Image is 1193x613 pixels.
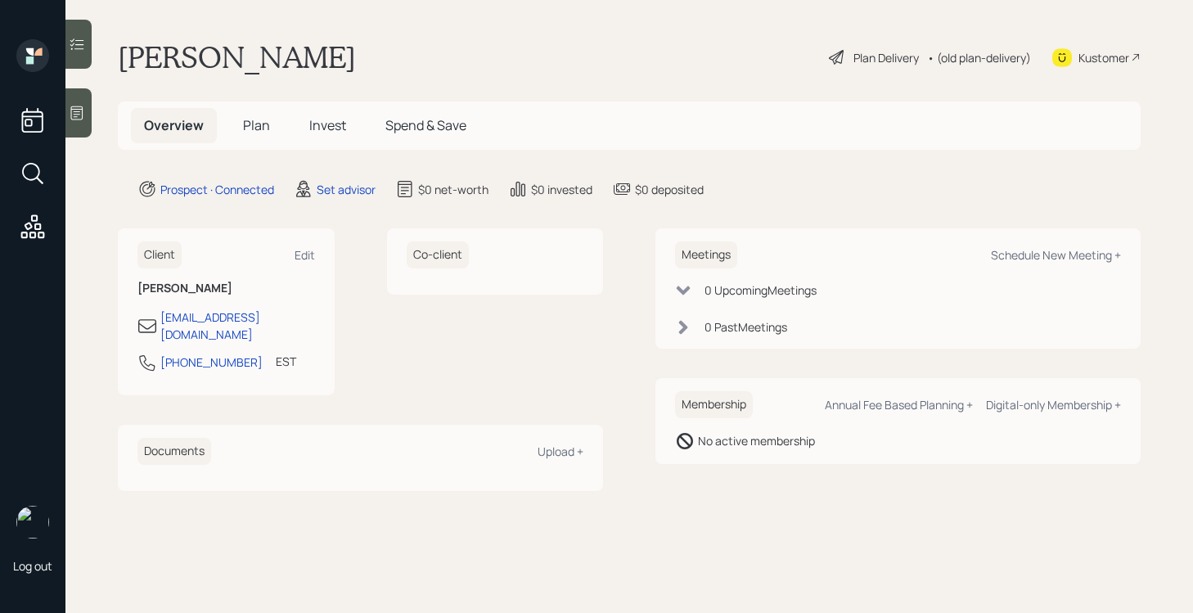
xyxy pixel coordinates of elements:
div: Digital-only Membership + [986,397,1121,412]
div: $0 invested [531,181,592,198]
div: Schedule New Meeting + [991,247,1121,263]
div: Edit [295,247,315,263]
div: $0 deposited [635,181,704,198]
div: Kustomer [1078,49,1129,66]
h1: [PERSON_NAME] [118,39,356,75]
div: Log out [13,558,52,574]
div: EST [276,353,296,370]
h6: [PERSON_NAME] [137,282,315,295]
div: [PHONE_NUMBER] [160,354,263,371]
span: Spend & Save [385,116,466,134]
div: $0 net-worth [418,181,488,198]
h6: Client [137,241,182,268]
div: • (old plan-delivery) [927,49,1031,66]
div: Set advisor [317,181,376,198]
div: [EMAIL_ADDRESS][DOMAIN_NAME] [160,309,315,343]
h6: Co-client [407,241,469,268]
span: Invest [309,116,346,134]
div: Annual Fee Based Planning + [825,397,973,412]
div: Prospect · Connected [160,181,274,198]
span: Overview [144,116,204,134]
div: 0 Upcoming Meeting s [705,282,817,299]
div: No active membership [698,432,815,449]
h6: Meetings [675,241,737,268]
div: Plan Delivery [853,49,919,66]
h6: Documents [137,438,211,465]
span: Plan [243,116,270,134]
img: retirable_logo.png [16,506,49,539]
h6: Membership [675,391,753,418]
div: 0 Past Meeting s [705,318,787,336]
div: Upload + [538,444,583,459]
